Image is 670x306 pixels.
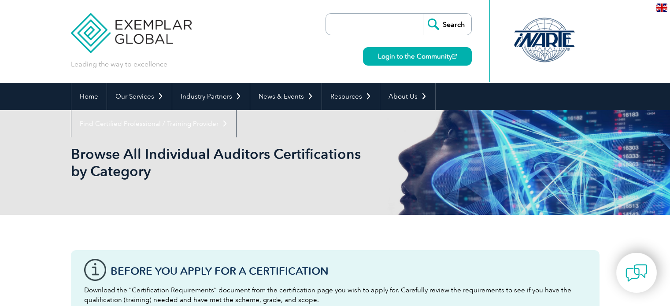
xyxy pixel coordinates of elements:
p: Download the “Certification Requirements” document from the certification page you wish to apply ... [84,285,586,305]
h1: Browse All Individual Auditors Certifications by Category [71,145,409,180]
img: open_square.png [452,54,457,59]
a: Home [71,83,107,110]
a: Resources [322,83,380,110]
a: Our Services [107,83,172,110]
img: contact-chat.png [626,262,648,284]
a: Find Certified Professional / Training Provider [71,110,236,137]
h3: Before You Apply For a Certification [111,265,586,277]
a: About Us [380,83,435,110]
a: Industry Partners [172,83,250,110]
a: Login to the Community [363,47,472,66]
input: Search [423,14,471,35]
a: News & Events [250,83,322,110]
p: Leading the way to excellence [71,59,167,69]
img: en [656,4,667,12]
